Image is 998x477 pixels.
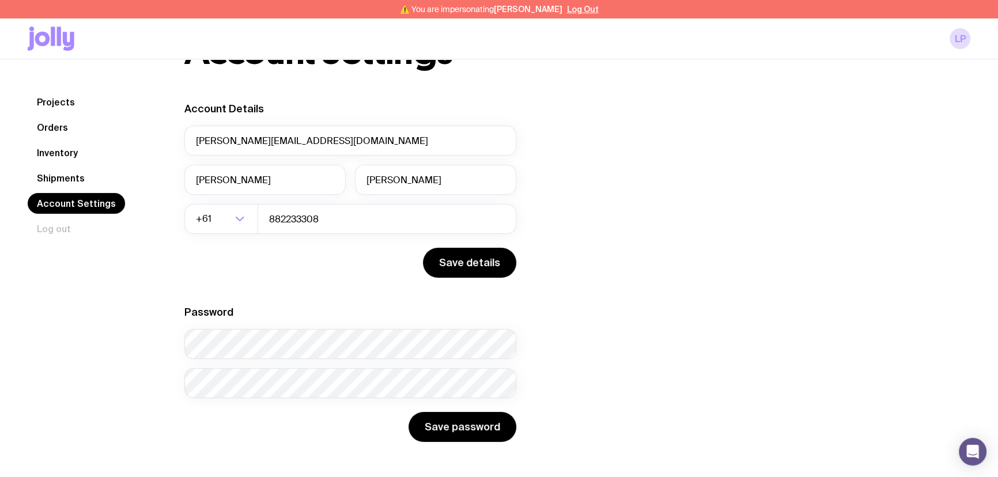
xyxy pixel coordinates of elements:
a: LP [950,28,970,49]
label: Account Details [184,103,264,115]
button: Save details [423,248,516,278]
button: Log out [28,218,80,239]
input: Last Name [355,165,516,195]
span: ⚠️ You are impersonating [400,5,562,14]
a: Projects [28,92,84,112]
h1: Account Settings [184,33,452,70]
input: 0400123456 [258,204,516,234]
button: Save password [409,412,516,442]
a: Inventory [28,142,87,163]
a: Orders [28,117,77,138]
a: Account Settings [28,193,125,214]
input: Search for option [214,204,232,234]
input: First Name [184,165,346,195]
span: +61 [196,204,214,234]
div: Open Intercom Messenger [959,438,986,465]
a: Shipments [28,168,94,188]
label: Password [184,306,233,318]
div: Search for option [184,204,258,234]
span: [PERSON_NAME] [494,5,562,14]
button: Log Out [567,5,599,14]
input: your@email.com [184,126,516,156]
